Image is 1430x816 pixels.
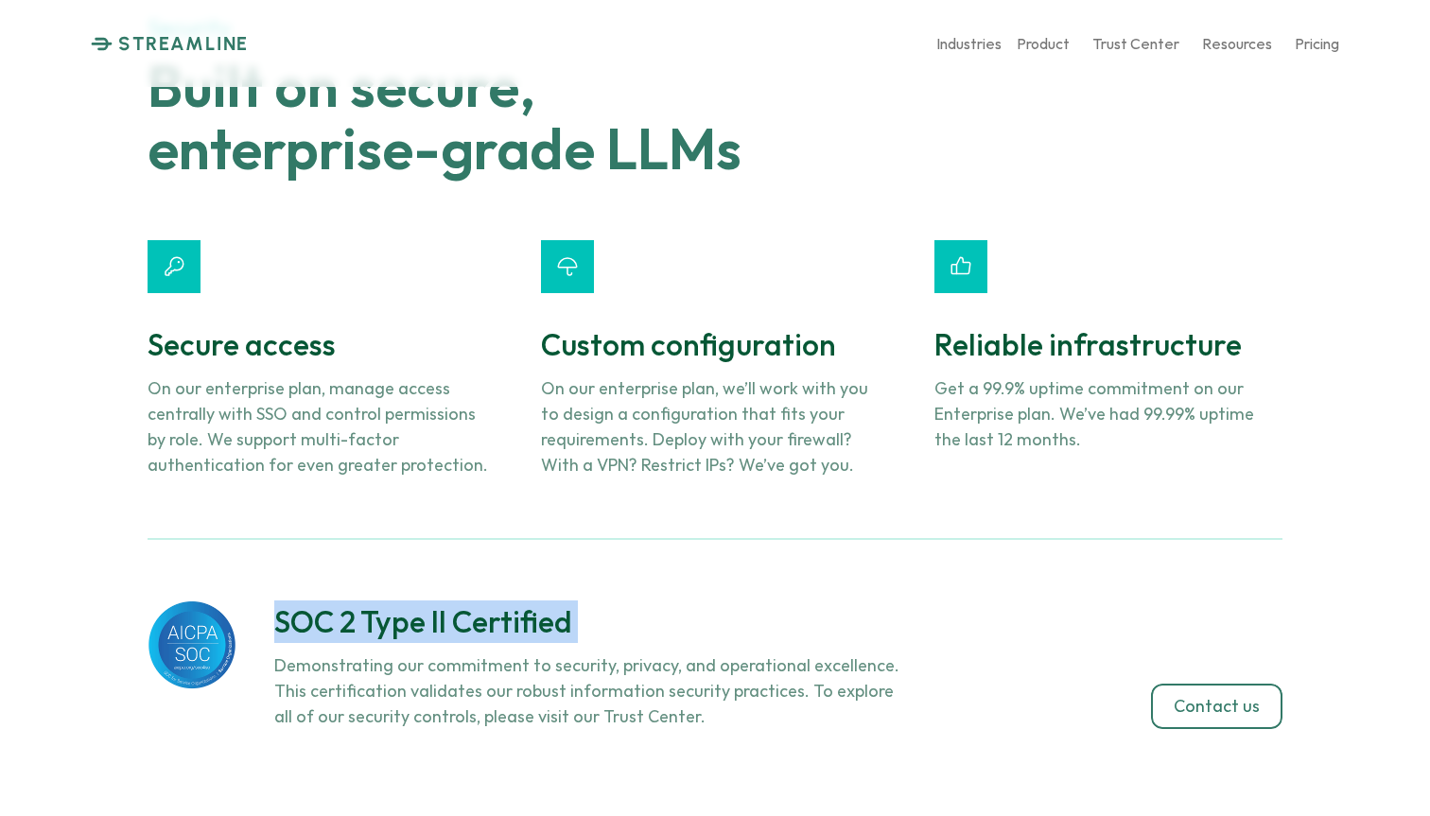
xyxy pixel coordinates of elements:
[541,323,889,366] h3: Custom configuration
[934,375,1282,452] p: Get a 99.9% uptime commitment on our Enterprise plan. We’ve had 99.99% uptime the last 12 months.
[541,375,889,477] p: On our enterprise plan, we’ll work with you to design a configuration that fits your requirements...
[148,323,496,366] h3: Secure access
[1202,34,1272,52] p: Resources
[1151,684,1282,729] a: Contact us
[1295,34,1339,52] p: Pricing
[91,32,249,55] a: STREAMLINE
[148,55,827,180] h1: Built on secure, enterprise-grade LLMs
[274,652,903,729] p: Demonstrating our commitment to security, privacy, and operational excellence. This certification...
[1092,27,1179,61] a: Trust Center
[934,323,1282,366] h3: Reliable infrastructure
[1202,27,1272,61] a: Resources
[1174,696,1260,717] p: Contact us
[1017,34,1070,52] p: Product
[1092,34,1179,52] p: Trust Center
[118,32,249,55] p: STREAMLINE
[274,600,903,643] h3: SOC 2 Type II Certified
[148,375,496,477] p: On our enterprise plan, manage access centrally with SSO and control permissions by role. We supp...
[1295,27,1339,61] a: Pricing
[936,34,1002,52] p: Industries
